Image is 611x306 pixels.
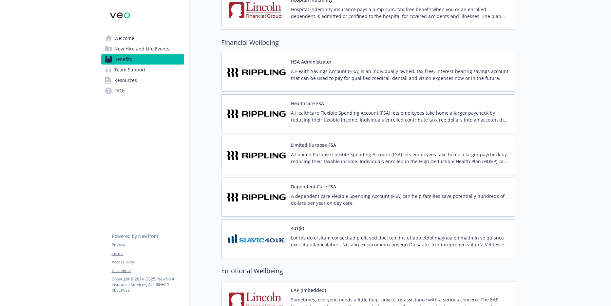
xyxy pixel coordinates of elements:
img: Slavic 401k carrier logo [227,225,286,253]
a: Disclaimer [112,268,184,274]
img: Rippling carrier logo [227,142,286,169]
p: A dependent care Flexible Spending Account (FSA) can help families save potentially hundreds of d... [291,193,510,206]
span: Welcome [114,33,134,44]
img: Rippling carrier logo [227,58,286,86]
button: Limited Purpose FSA [291,142,336,148]
button: Healthcare FSA [291,100,324,107]
img: Rippling carrier logo [227,100,286,128]
span: New Hire and Life Events [114,44,169,54]
a: New Hire and Life Events [101,44,184,54]
a: Resources [101,75,184,86]
a: Team Support [101,65,184,75]
p: A Health Savings Account (HSA) is an individually owned, tax-free, interest-bearing savings accou... [291,68,510,82]
button: HSA Administrator [291,58,332,65]
img: Rippling carrier logo [227,183,286,211]
button: EAP (Imbedded) [291,287,326,294]
p: Lor Ips dolorsitam consect adip elit sed doei tem inc utlabo etdol magnaa enimadmin ve quisnos ex... [291,234,510,248]
span: FAQs [114,86,125,96]
p: Hospital indemnity insurance pays a lump sum, tax-free benefit when you or an enrolled dependent ... [291,6,510,20]
a: Privacy [112,242,184,248]
p: Copyright © 2024 - 2025 , Newfront Insurance Services, ALL RIGHTS RESERVED [112,276,184,293]
span: Team Support [114,65,145,75]
a: Terms [112,251,184,257]
h2: Financial Wellbeing [221,38,515,48]
span: Resources [114,75,137,86]
a: FAQs [101,86,184,96]
a: Benefits [101,54,184,65]
span: Benefits [114,54,132,65]
a: Accessibility [112,259,184,265]
p: A Healthcare Flexible Spending Account (FSA) lets employees take home a larger paycheck by reduci... [291,109,510,123]
p: A Limited Purpose Flexible Spending Account (FSA) lets employees take home a larger paycheck by r... [291,151,510,165]
button: Dependent Care FSA [291,183,336,190]
h2: Emotional Wellbeing [221,266,515,276]
button: 401(k) [291,225,304,232]
a: Welcome [101,33,184,44]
